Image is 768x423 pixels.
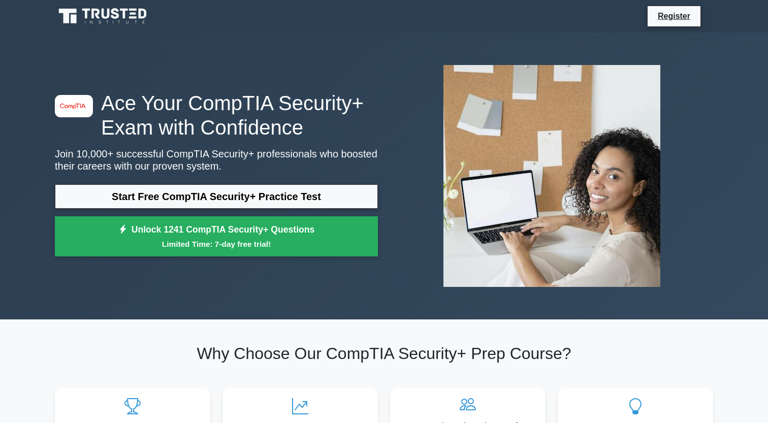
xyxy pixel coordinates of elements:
[55,344,713,363] h2: Why Choose Our CompTIA Security+ Prep Course?
[55,91,378,140] h1: Ace Your CompTIA Security+ Exam with Confidence
[68,238,365,250] small: Limited Time: 7-day free trial!
[652,10,696,22] a: Register
[55,148,378,172] p: Join 10,000+ successful CompTIA Security+ professionals who boosted their careers with our proven...
[55,216,378,257] a: Unlock 1241 CompTIA Security+ QuestionsLimited Time: 7-day free trial!
[55,184,378,209] a: Start Free CompTIA Security+ Practice Test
